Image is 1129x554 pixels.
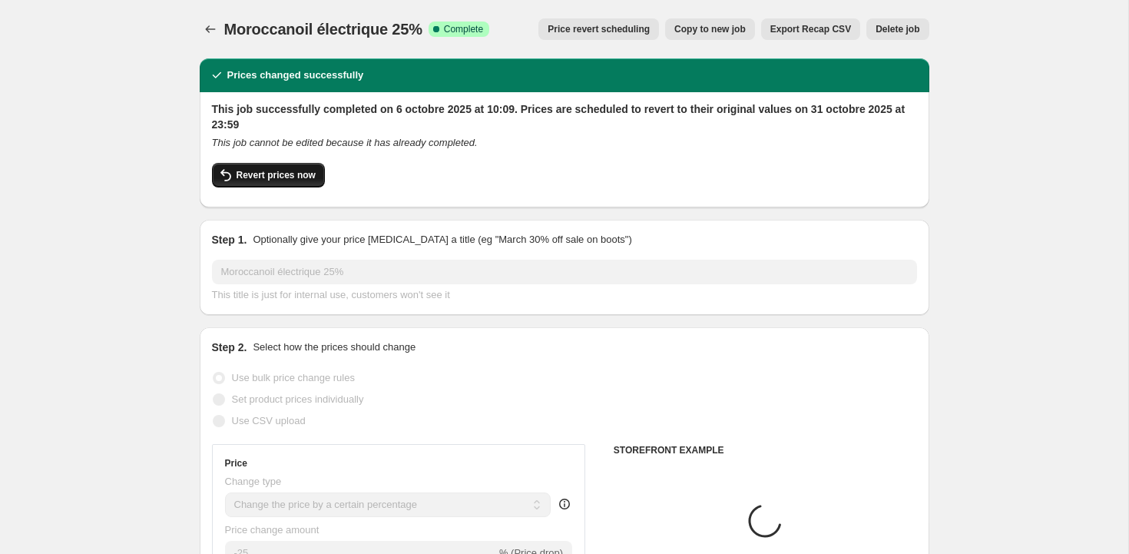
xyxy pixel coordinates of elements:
button: Revert prices now [212,163,325,187]
span: Revert prices now [237,169,316,181]
span: Copy to new job [674,23,746,35]
p: Optionally give your price [MEDICAL_DATA] a title (eg "March 30% off sale on boots") [253,232,631,247]
button: Price change jobs [200,18,221,40]
h6: STOREFRONT EXAMPLE [614,444,917,456]
span: Moroccanoil électrique 25% [224,21,422,38]
button: Copy to new job [665,18,755,40]
h2: Step 1. [212,232,247,247]
h2: This job successfully completed on 6 octobre 2025 at 10:09. Prices are scheduled to revert to the... [212,101,917,132]
h3: Price [225,457,247,469]
input: 30% off holiday sale [212,260,917,284]
span: Set product prices individually [232,393,364,405]
span: Delete job [876,23,919,35]
span: Price revert scheduling [548,23,650,35]
span: Use bulk price change rules [232,372,355,383]
span: Price change amount [225,524,319,536]
p: Select how the prices should change [253,340,416,355]
span: Export Recap CSV [770,23,851,35]
span: Complete [444,23,483,35]
span: Use CSV upload [232,415,306,426]
button: Price revert scheduling [538,18,659,40]
button: Export Recap CSV [761,18,860,40]
button: Delete job [866,18,929,40]
h2: Step 2. [212,340,247,355]
span: This title is just for internal use, customers won't see it [212,289,450,300]
div: help [557,496,572,512]
i: This job cannot be edited because it has already completed. [212,137,478,148]
span: Change type [225,476,282,487]
h2: Prices changed successfully [227,68,364,83]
